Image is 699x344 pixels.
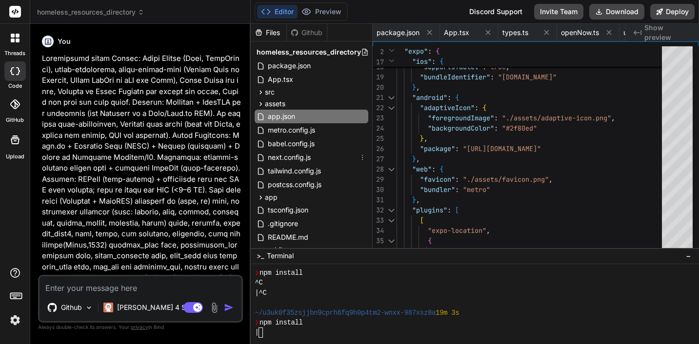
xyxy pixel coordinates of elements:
span: "web" [412,165,432,173]
span: true [490,62,506,71]
span: "ios" [412,57,432,66]
span: ~/u3uk0f35zsjjbn9cprh6fq9h0p4tm2-wnxx-987xsz8a [255,308,436,318]
div: Click to collapse the range. [385,236,398,246]
span: : [494,114,498,122]
label: threads [4,49,25,57]
button: Deploy [650,4,695,19]
span: { [439,165,443,173]
span: types.ts [502,28,528,38]
span: "adaptiveIcon" [420,103,475,112]
span: "foregroundImage" [428,114,494,122]
img: attachment [209,302,220,313]
div: 27 [373,154,384,164]
span: "bundler" [420,185,455,194]
span: 19m 3s [436,308,459,318]
div: 35 [373,236,384,246]
span: } [412,83,416,92]
span: package.json [267,60,312,72]
span: : [482,62,486,71]
span: src [265,87,275,97]
div: 20 [373,82,384,93]
span: { [439,57,443,66]
span: babel.config.js [267,138,316,150]
span: : [432,165,436,173]
span: "metro" [463,185,490,194]
p: Always double-check its answers. Your in Bind [38,323,243,332]
div: 26 [373,144,384,154]
p: [PERSON_NAME] 4 S.. [117,303,190,312]
img: Claude 4 Sonnet [103,303,113,312]
div: 18 [373,62,384,72]
span: 2 [373,47,384,57]
label: GitHub [6,116,24,124]
span: } [412,154,416,163]
span: , [611,114,615,122]
p: Github [61,303,82,312]
label: Upload [6,153,24,161]
span: assets [265,99,285,109]
span: , [416,154,420,163]
span: "expo-location" [428,226,486,235]
span: tsconfig.json [267,204,309,216]
span: "bundleIdentifier" [420,73,490,81]
span: app.json [267,111,296,122]
div: Discord Support [463,4,528,19]
span: postcss.config.js [267,179,322,191]
span: : [428,47,432,56]
div: Click to collapse the range. [385,205,398,215]
div: Click to collapse the range. [385,215,398,226]
img: settings [7,312,23,328]
div: 32 [373,205,384,215]
span: tailwind.config.js [267,165,322,177]
span: "./assets/favicon.png" [463,175,549,184]
span: , [416,195,420,204]
img: icon [224,303,234,312]
span: : [432,57,436,66]
span: { [436,47,439,56]
span: : [455,144,459,153]
span: { [428,236,432,245]
span: mobile [265,245,286,255]
button: − [684,248,693,264]
span: App.tsx [444,28,469,38]
span: App.tsx [267,74,294,85]
div: 24 [373,123,384,134]
span: "supportsTablet" [420,62,482,71]
div: 31 [373,195,384,205]
span: Show preview [644,23,691,42]
div: Click to collapse the range. [385,103,398,113]
span: { [455,93,459,102]
span: : [584,247,588,255]
span: , [506,62,510,71]
div: 22 [373,103,384,113]
span: "plugins" [412,206,447,214]
div: Click to collapse the range. [385,164,398,174]
div: 23 [373,113,384,123]
span: [ [455,206,459,214]
span: : [447,206,451,214]
span: npm install [260,268,303,278]
span: metro.config.js [267,124,316,136]
div: 30 [373,185,384,195]
div: 33 [373,215,384,226]
div: Click to collapse the range. [385,93,398,103]
span: ❯ [255,318,260,327]
span: "[DOMAIN_NAME]" [498,73,557,81]
span: − [686,251,691,261]
span: package.json [377,28,419,38]
span: : [455,175,459,184]
span: , [486,226,490,235]
div: 29 [373,174,384,185]
div: 19 [373,72,384,82]
button: Invite Team [534,4,583,19]
span: "./assets/adaptive-icon.png" [502,114,611,122]
span: "#2f80ed" [502,124,537,133]
span: [ [420,216,424,225]
span: next.config.js [267,152,312,163]
span: { [482,103,486,112]
span: .gitignore [267,218,299,229]
span: ^C [255,278,262,287]
img: Pick Models [85,304,93,312]
div: 21 [373,93,384,103]
span: : [490,73,494,81]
